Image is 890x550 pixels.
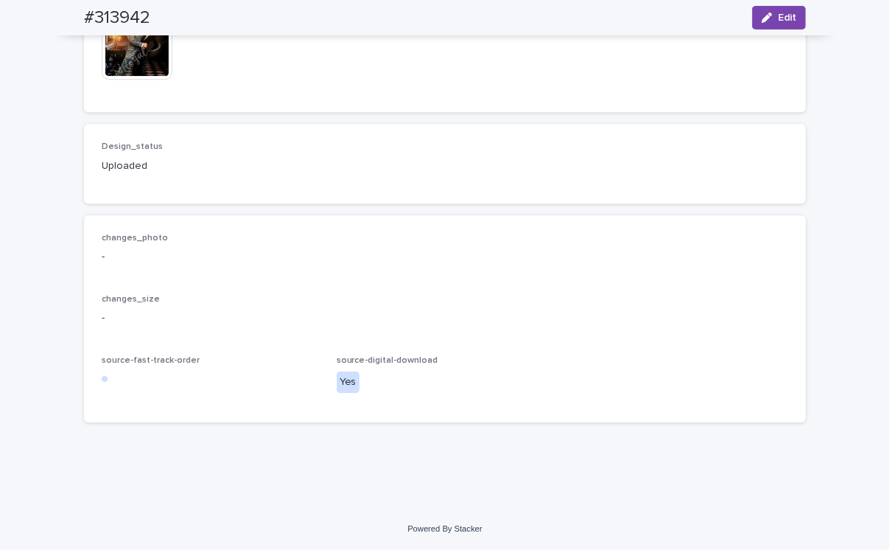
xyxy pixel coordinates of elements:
[778,13,796,23] span: Edit
[84,7,150,29] h2: #313942
[102,249,788,265] p: -
[407,524,482,533] a: Powered By Stacker
[102,142,163,151] span: Design_status
[102,310,788,326] p: -
[102,295,160,304] span: changes_size
[102,356,200,365] span: source-fast-track-order
[752,6,806,29] button: Edit
[337,356,438,365] span: source-digital-download
[102,159,319,174] p: Uploaded
[337,372,360,393] div: Yes
[102,234,168,243] span: changes_photo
